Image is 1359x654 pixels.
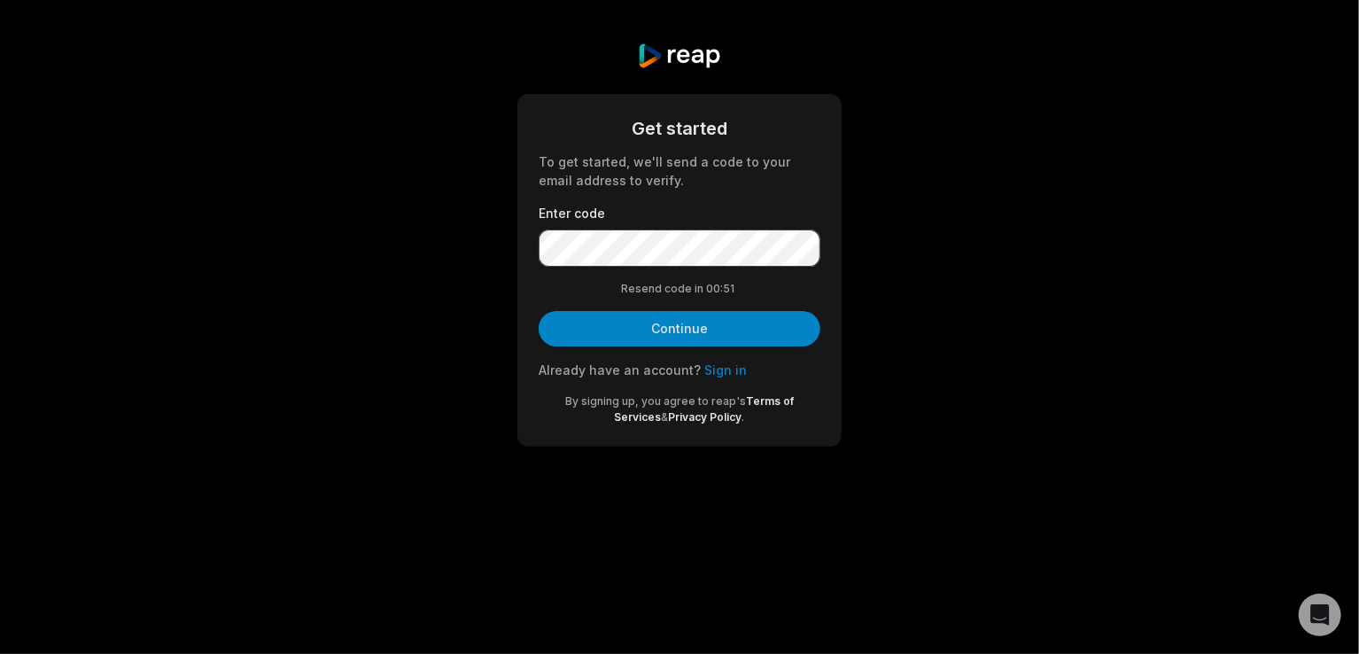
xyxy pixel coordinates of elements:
[539,281,820,297] div: Resend code in 00:
[1299,594,1341,636] div: Open Intercom Messenger
[565,394,746,408] span: By signing up, you agree to reap's
[615,394,795,424] a: Terms of Services
[539,362,701,378] span: Already have an account?
[539,204,820,222] label: Enter code
[539,311,820,346] button: Continue
[742,410,745,424] span: .
[704,362,747,378] a: Sign in
[637,43,721,69] img: reap
[539,152,820,190] div: To get started, we'll send a code to your email address to verify.
[539,115,820,142] div: Get started
[724,281,738,297] span: 51
[669,410,742,424] a: Privacy Policy
[662,410,669,424] span: &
